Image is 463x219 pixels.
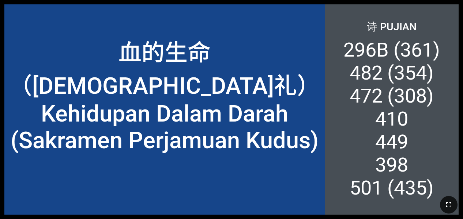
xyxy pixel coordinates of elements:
li: 472 (308) [350,84,434,107]
li: 296B (361) [343,38,440,61]
li: 398 [375,153,408,176]
li: 482 (354) [350,61,434,84]
li: 501 (435) [350,176,434,199]
li: 410 [375,107,408,130]
p: 诗 Pujian [367,20,417,34]
li: 449 [375,130,408,153]
div: 血的生命 （[DEMOGRAPHIC_DATA]礼） Kehidupan Dalam Darah (Sakramen Perjamuan Kudus) [9,34,321,154]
